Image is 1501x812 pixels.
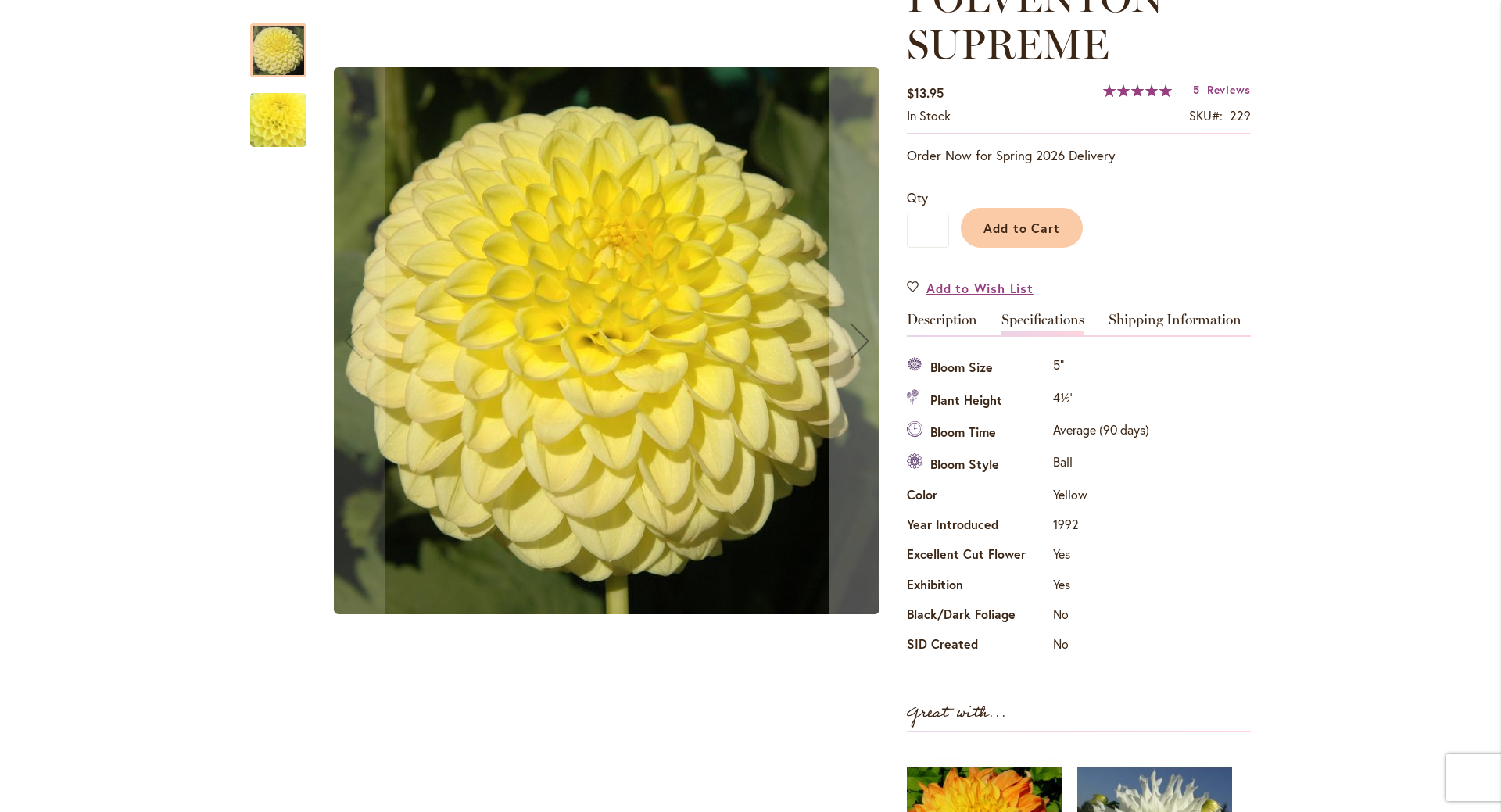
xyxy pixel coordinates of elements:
th: Exhibition [907,571,1049,601]
strong: Great with... [907,700,1007,726]
span: 5 [1193,82,1200,97]
strong: SKU [1189,107,1223,123]
span: Add to Wish List [926,279,1034,297]
a: 5 Reviews [1193,82,1251,97]
img: POLVENTON SUPREME [334,67,879,614]
th: Plant Height [907,385,1049,417]
img: POLVENTON SUPREME [224,66,333,174]
th: Bloom Size [907,352,1049,385]
div: Product Images [322,8,963,674]
th: Bloom Time [907,417,1049,449]
td: No [1049,631,1153,661]
th: Bloom Style [907,449,1049,481]
th: SID Created [907,631,1049,661]
td: Average (90 days) [1049,417,1153,449]
td: 4½' [1049,385,1153,417]
div: Detailed Product Info [907,313,1251,661]
span: $13.95 [907,84,944,101]
div: Availability [907,107,951,125]
td: Yes [1049,542,1153,571]
div: POLVENTON SUPREME [250,8,322,77]
td: Yes [1049,571,1153,601]
th: Black/Dark Foliage [907,602,1049,631]
div: 100% [1103,84,1172,97]
td: 1992 [1049,512,1153,542]
a: Specifications [1001,313,1084,335]
div: POLVENTON SUPREME [322,8,891,674]
span: Add to Cart [983,220,1061,236]
th: Excellent Cut Flower [907,542,1049,571]
th: Color [907,481,1049,511]
iframe: Launch Accessibility Center [12,757,56,800]
div: 229 [1230,107,1251,125]
div: POLVENTON SUPREME [250,77,306,147]
p: Order Now for Spring 2026 Delivery [907,146,1251,165]
span: Reviews [1207,82,1251,97]
td: Ball [1049,449,1153,481]
span: Qty [907,189,928,206]
a: Description [907,313,977,335]
td: No [1049,602,1153,631]
th: Year Introduced [907,512,1049,542]
button: Add to Cart [961,208,1083,248]
span: In stock [907,107,951,123]
td: 5" [1049,352,1153,385]
a: Add to Wish List [907,279,1034,297]
button: Next [829,8,891,674]
div: POLVENTON SUPREMEPOLVENTON SUPREME [322,8,891,674]
td: Yellow [1049,481,1153,511]
a: Shipping Information [1109,313,1241,335]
